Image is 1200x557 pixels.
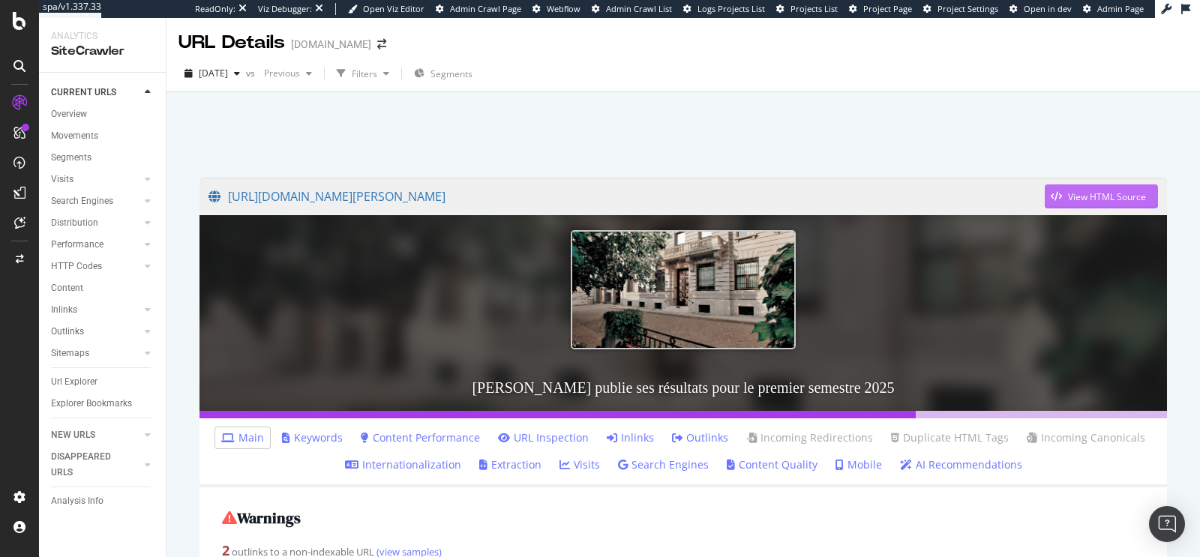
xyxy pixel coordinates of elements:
a: Segments [51,150,155,166]
span: Project Settings [937,3,998,14]
img: Lombard Odier publie ses résultats pour le premier semestre 2025 [571,230,796,349]
span: 2025 Sep. 14th [199,67,228,79]
a: Project Settings [923,3,998,15]
a: Incoming Redirections [746,430,873,445]
span: vs [246,67,258,79]
div: Overview [51,106,87,122]
a: Analysis Info [51,493,155,509]
a: Webflow [532,3,580,15]
div: Search Engines [51,193,113,209]
a: Movements [51,128,155,144]
span: Webflow [547,3,580,14]
div: CURRENT URLS [51,85,116,100]
a: Keywords [282,430,343,445]
a: Outlinks [672,430,728,445]
a: Distribution [51,215,140,231]
a: Logs Projects List [683,3,765,15]
div: [DOMAIN_NAME] [291,37,371,52]
a: Extraction [479,457,541,472]
div: SiteCrawler [51,43,154,60]
button: Filters [331,61,395,85]
div: Analysis Info [51,493,103,509]
a: Content [51,280,155,296]
div: DISAPPEARED URLS [51,449,127,481]
a: Performance [51,237,140,253]
a: Admin Crawl List [592,3,672,15]
a: Search Engines [618,457,709,472]
div: Open Intercom Messenger [1149,506,1185,542]
a: Sitemaps [51,346,140,361]
span: Open in dev [1024,3,1072,14]
h3: [PERSON_NAME] publie ses résultats pour le premier semestre 2025 [199,364,1167,411]
a: Url Explorer [51,374,155,390]
div: URL Details [178,30,285,55]
div: NEW URLS [51,427,95,443]
a: Duplicate HTML Tags [891,430,1009,445]
span: Previous [258,67,300,79]
div: Viz Debugger: [258,3,312,15]
span: Open Viz Editor [363,3,424,14]
div: Performance [51,237,103,253]
button: [DATE] [178,61,246,85]
span: Project Page [863,3,912,14]
a: Overview [51,106,155,122]
span: Segments [430,67,472,80]
a: Open in dev [1009,3,1072,15]
a: Inlinks [607,430,654,445]
a: Content Quality [727,457,817,472]
div: Distribution [51,215,98,231]
button: View HTML Source [1045,184,1158,208]
span: Projects List [790,3,838,14]
div: Segments [51,150,91,166]
a: Admin Page [1083,3,1144,15]
div: Visits [51,172,73,187]
a: Mobile [835,457,882,472]
div: Url Explorer [51,374,97,390]
div: Outlinks [51,324,84,340]
div: Movements [51,128,98,144]
a: NEW URLS [51,427,140,443]
h2: Warnings [222,510,1144,526]
a: Inlinks [51,302,140,318]
a: Outlinks [51,324,140,340]
a: Visits [51,172,140,187]
div: Analytics [51,30,154,43]
a: Internationalization [345,457,461,472]
a: Incoming Canonicals [1027,430,1145,445]
a: Projects List [776,3,838,15]
a: DISAPPEARED URLS [51,449,140,481]
div: Inlinks [51,302,77,318]
span: Admin Crawl Page [450,3,521,14]
a: HTTP Codes [51,259,140,274]
div: Sitemaps [51,346,89,361]
div: ReadOnly: [195,3,235,15]
a: Content Performance [361,430,480,445]
a: Admin Crawl Page [436,3,521,15]
a: Search Engines [51,193,140,209]
div: HTTP Codes [51,259,102,274]
a: AI Recommendations [900,457,1022,472]
div: View HTML Source [1068,190,1146,203]
div: Content [51,280,83,296]
a: Open Viz Editor [348,3,424,15]
a: CURRENT URLS [51,85,140,100]
span: Admin Crawl List [606,3,672,14]
div: arrow-right-arrow-left [377,39,386,49]
span: Admin Page [1097,3,1144,14]
button: Previous [258,61,318,85]
button: Segments [408,61,478,85]
span: Logs Projects List [697,3,765,14]
a: [URL][DOMAIN_NAME][PERSON_NAME] [208,178,1045,215]
div: Explorer Bookmarks [51,396,132,412]
a: URL Inspection [498,430,589,445]
a: Main [221,430,264,445]
a: Explorer Bookmarks [51,396,155,412]
a: Visits [559,457,600,472]
a: Project Page [849,3,912,15]
div: Filters [352,67,377,80]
